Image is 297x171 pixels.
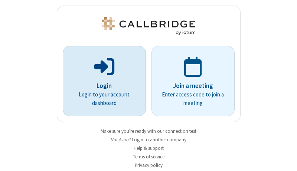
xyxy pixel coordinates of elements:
button: Login to another company [132,136,186,143]
li: Not Astra? [57,136,241,143]
p: Login [73,81,136,91]
img: Astra [100,17,197,35]
a: Help & support [134,145,164,151]
a: Join a meetingEnter access code to join a meeting [151,46,235,116]
a: Terms of service [133,154,164,160]
p: Enter access code to join a meeting [162,91,224,107]
button: LoginLogin to your account dashboard [63,46,146,116]
a: Make sure you're ready with our connection test [101,128,196,134]
p: Login to your account dashboard [73,91,136,107]
a: Privacy policy [135,162,163,168]
p: Join a meeting [162,81,224,91]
